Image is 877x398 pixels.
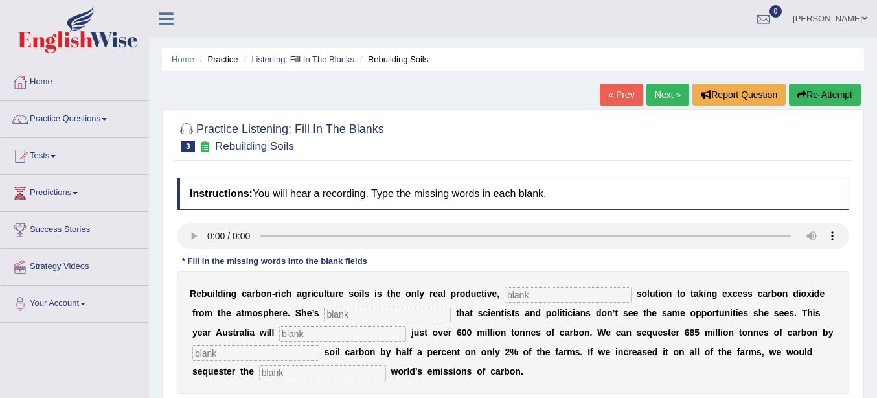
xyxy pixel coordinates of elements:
b: c [476,288,481,299]
span: 0 [769,5,782,18]
b: i [504,308,507,318]
b: d [596,308,602,318]
b: A [216,327,222,338]
b: m [205,308,212,318]
b: i [658,288,661,299]
b: i [484,288,487,299]
b: e [530,327,536,338]
b: x [806,288,812,299]
b: o [405,288,411,299]
b: e [274,308,279,318]
b: e [642,327,647,338]
b: l [269,327,272,338]
b: s [663,327,668,338]
b: i [703,288,706,299]
b: m [672,308,680,318]
h2: Practice Listening: Fill In The Blanks [177,120,384,152]
li: Rebuilding Soils [357,53,428,65]
b: e [196,288,201,299]
b: t [739,327,742,338]
b: o [642,288,648,299]
input: blank [192,345,319,361]
b: e [492,288,497,299]
b: c [616,327,621,338]
b: a [762,288,768,299]
b: s [419,327,424,338]
b: u [414,327,420,338]
b: h [807,308,813,318]
a: Practice Questions [1,101,148,134]
b: o [680,288,686,299]
b: l [244,327,247,338]
b: v [487,288,492,299]
b: . [794,308,797,318]
b: W [597,327,606,338]
b: o [460,288,466,299]
b: 8 [690,327,695,338]
b: a [565,327,570,338]
b: c [788,327,793,338]
b: s [774,308,779,318]
b: p [263,308,269,318]
small: Exam occurring question [198,141,212,153]
b: n [666,288,672,299]
b: u [319,288,325,299]
b: i [374,288,377,299]
b: r [236,327,239,338]
b: o [723,327,729,338]
li: Practice [196,53,238,65]
b: r [797,327,801,338]
b: q [646,327,652,338]
b: e [784,308,789,318]
b: o [354,288,359,299]
input: blank [279,326,406,342]
b: o [495,327,501,338]
b: s [623,308,628,318]
b: e [737,288,742,299]
b: d [465,288,471,299]
b: i [736,308,738,318]
b: t [326,288,330,299]
b: - [272,288,275,299]
b: a [236,308,242,318]
b: e [307,308,312,318]
b: x [727,288,733,299]
b: r [275,288,279,299]
b: f [192,308,196,318]
b: t [643,308,646,318]
b: a [240,327,245,338]
b: d [218,288,223,299]
b: r [676,327,679,338]
b: e [282,308,288,318]
button: Re-Attempt [789,84,861,106]
b: n [525,327,531,338]
b: a [464,308,470,318]
b: s [815,308,821,318]
b: s [348,288,354,299]
b: o [601,308,607,318]
b: i [267,327,269,338]
b: l [362,288,365,299]
a: Listening: Fill In The Blanks [251,54,354,64]
input: blank [259,365,386,380]
b: o [661,288,666,299]
b: o [546,327,552,338]
b: i [720,327,723,338]
b: t [470,308,473,318]
b: a [438,288,443,299]
b: r [307,288,310,299]
b: n [580,308,586,318]
b: e [606,327,611,338]
button: Report Question [692,84,786,106]
b: k [698,288,703,299]
b: c [242,288,247,299]
b: m [244,308,252,318]
b: l [715,327,718,338]
b: t [501,308,505,318]
b: t [481,288,484,299]
b: 6 [457,327,462,338]
b: i [488,308,490,318]
b: a [247,288,252,299]
b: t [668,327,671,338]
div: * Fill in the missing words into the blank fields [177,255,372,268]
